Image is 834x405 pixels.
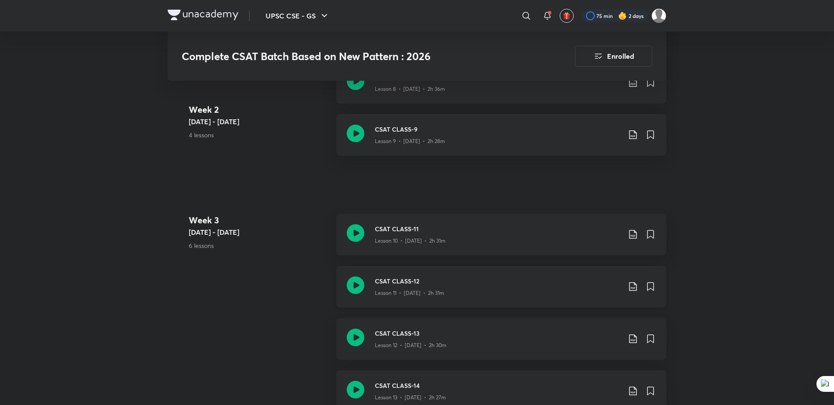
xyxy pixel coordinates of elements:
p: Lesson 11 • [DATE] • 2h 31m [375,289,444,297]
a: CSAT CLASS-9Lesson 9 • [DATE] • 2h 28m [336,114,666,166]
p: 6 lessons [189,241,329,250]
h3: CSAT CLASS-9 [375,125,621,134]
img: avatar [563,12,571,20]
h3: Complete CSAT Batch Based on New Pattern : 2026 [182,50,525,63]
button: Enrolled [575,46,652,67]
img: streak [618,11,627,20]
img: Company Logo [168,10,238,20]
a: CSAT CLASS-13Lesson 12 • [DATE] • 2h 30m [336,318,666,370]
a: CSAT CLASS-8Lesson 8 • [DATE] • 2h 36m [336,62,666,114]
h3: CSAT CLASS-13 [375,329,621,338]
a: Company Logo [168,10,238,22]
button: UPSC CSE - GS [260,7,335,25]
button: avatar [560,9,574,23]
p: Lesson 13 • [DATE] • 2h 27m [375,394,446,401]
a: CSAT CLASS-12Lesson 11 • [DATE] • 2h 31m [336,266,666,318]
h3: CSAT CLASS-12 [375,276,621,286]
h5: [DATE] - [DATE] [189,227,329,237]
h4: Week 2 [189,103,329,116]
img: Ayushi Singh [651,8,666,23]
h3: CSAT CLASS-14 [375,381,621,390]
p: Lesson 8 • [DATE] • 2h 36m [375,85,445,93]
h4: Week 3 [189,214,329,227]
p: 4 lessons [189,130,329,140]
h3: CSAT CLASS-11 [375,224,621,233]
p: Lesson 12 • [DATE] • 2h 30m [375,341,446,349]
a: CSAT CLASS-11Lesson 10 • [DATE] • 2h 31m [336,214,666,266]
p: Lesson 9 • [DATE] • 2h 28m [375,137,445,145]
h5: [DATE] - [DATE] [189,116,329,127]
p: Lesson 10 • [DATE] • 2h 31m [375,237,446,245]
